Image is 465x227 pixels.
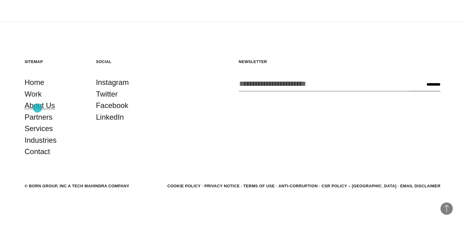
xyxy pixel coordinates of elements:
[167,184,200,188] a: Cookie Policy
[25,100,55,111] a: About Us
[25,88,42,100] a: Work
[96,88,118,100] a: Twitter
[25,77,44,88] a: Home
[321,184,396,188] a: CSR POLICY – [GEOGRAPHIC_DATA]
[25,183,129,189] div: © BORN GROUP, INC A Tech Mahindra Company
[243,184,275,188] a: Terms of Use
[25,134,57,146] a: Industries
[96,100,128,111] a: Facebook
[400,184,440,188] a: Email Disclaimer
[96,77,129,88] a: Instagram
[96,59,155,64] h5: Social
[25,146,50,157] a: Contact
[440,202,453,215] button: Back to Top
[25,59,84,64] h5: Sitemap
[25,111,53,123] a: Partners
[25,123,53,134] a: Services
[239,59,441,64] h5: Newsletter
[278,184,318,188] a: Anti-Corruption
[204,184,240,188] a: Privacy Notice
[96,111,124,123] a: LinkedIn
